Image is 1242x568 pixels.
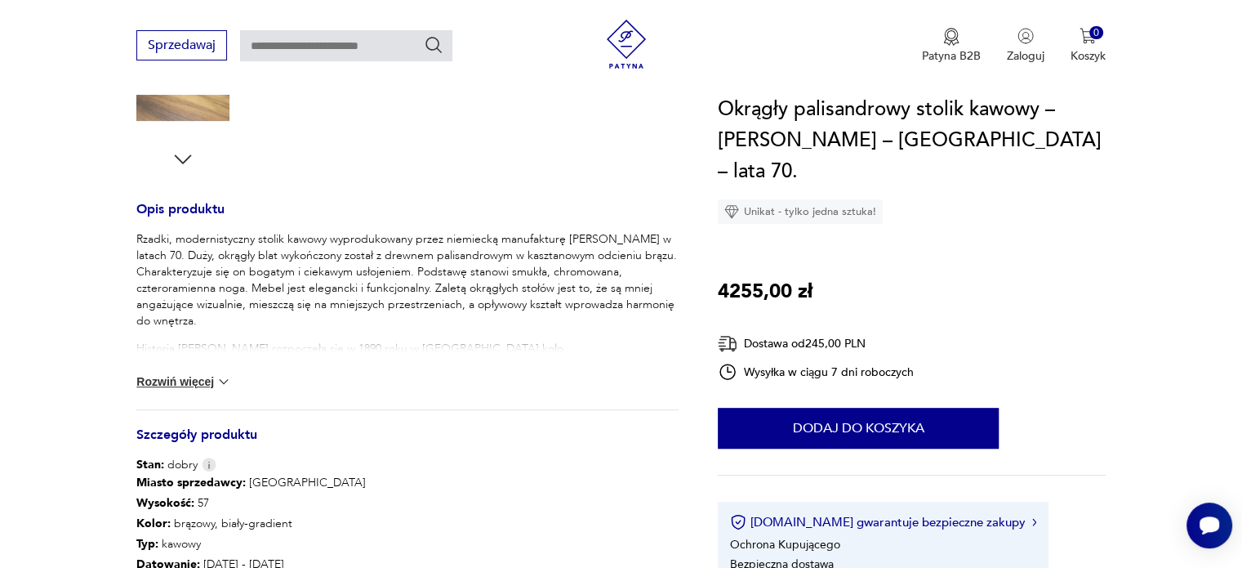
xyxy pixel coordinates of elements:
[718,276,812,307] p: 4255,00 zł
[943,28,959,46] img: Ikona medalu
[1186,503,1232,548] iframe: Smartsupp widget button
[1032,518,1037,526] img: Ikona strzałki w prawo
[1071,48,1106,64] p: Koszyk
[730,514,746,530] img: Ikona certyfikatu
[136,30,227,60] button: Sprzedawaj
[136,536,158,552] b: Typ :
[1089,26,1103,40] div: 0
[724,204,739,219] img: Ikona diamentu
[136,204,679,231] h3: Opis produktu
[424,35,443,55] button: Szukaj
[1071,28,1106,64] button: 0Koszyk
[718,408,999,449] button: Dodaj do koszyka
[718,333,914,354] div: Dostawa od 245,00 PLN
[136,341,679,439] p: Historia [PERSON_NAME] rozpoczęła się w 1890 roku w [GEOGRAPHIC_DATA] koło [GEOGRAPHIC_DATA]. Mał...
[602,20,651,69] img: Patyna - sklep z meblami i dekoracjami vintage
[202,458,216,472] img: Info icon
[922,48,981,64] p: Patyna B2B
[136,457,198,473] span: dobry
[718,362,914,382] div: Wysyłka w ciągu 7 dni roboczych
[136,475,246,490] b: Miasto sprzedawcy :
[136,430,679,457] h3: Szczegóły produktu
[922,28,981,64] button: Patyna B2B
[1007,48,1044,64] p: Zaloguj
[136,516,171,531] b: Kolor:
[136,457,164,472] b: Stan:
[1017,28,1034,44] img: Ikonka użytkownika
[718,333,737,354] img: Ikona dostawy
[216,373,232,390] img: chevron down
[136,534,390,555] p: kawowy
[136,373,231,390] button: Rozwiń więcej
[136,473,390,494] p: [GEOGRAPHIC_DATA]
[136,231,679,329] p: Rzadki, modernistyczny stolik kawowy wyprodukowany przez niemiecką manufakturę [PERSON_NAME] w la...
[922,28,981,64] a: Ikona medaluPatyna B2B
[136,495,194,511] b: Wysokość :
[136,514,390,534] p: brązowy, biały-gradient
[136,494,390,514] p: 57
[1080,28,1096,44] img: Ikona koszyka
[718,199,883,224] div: Unikat - tylko jedna sztuka!
[136,41,227,52] a: Sprzedawaj
[730,537,840,552] li: Ochrona Kupującego
[1007,28,1044,64] button: Zaloguj
[730,514,1036,530] button: [DOMAIN_NAME] gwarantuje bezpieczne zakupy
[718,94,1106,187] h1: Okrągły palisandrowy stolik kawowy – [PERSON_NAME] – [GEOGRAPHIC_DATA] – lata 70.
